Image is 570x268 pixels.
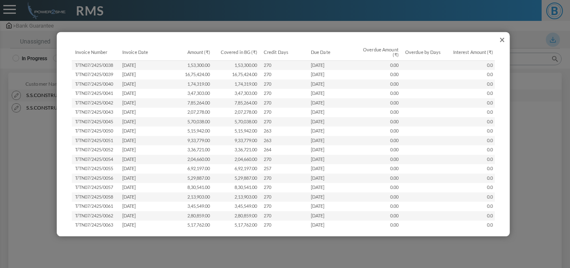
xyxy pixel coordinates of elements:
[119,61,166,70] td: [DATE]
[355,89,402,99] td: 0.00
[402,44,449,61] th: Overdue by Days
[260,183,308,193] td: 270
[449,192,496,202] td: 0.0
[72,202,119,212] td: T/TN07/2425/0061
[213,117,260,127] td: 5,70,038.00
[213,192,260,202] td: 2,13,903.00
[355,183,402,193] td: 0.00
[449,44,496,61] th: Interest Amount (₹)
[355,202,402,212] td: 0.00
[449,61,496,70] td: 0.0
[72,44,119,61] th: Invoice Number
[166,61,213,70] td: 1,53,300.00
[166,221,213,230] td: 5,17,762.00
[449,145,496,155] td: 0.0
[449,183,496,193] td: 0.0
[213,70,260,80] td: 16,75,424.00
[260,44,308,61] th: Credit Days
[119,183,166,193] td: [DATE]
[119,98,166,108] td: [DATE]
[166,98,213,108] td: 7,85,264.00
[260,164,308,174] td: 257
[119,211,166,221] td: [DATE]
[260,145,308,155] td: 264
[449,155,496,164] td: 0.0
[166,127,213,136] td: 5,15,942.00
[213,61,260,70] td: 1,53,300.00
[496,33,508,46] button: ×
[213,202,260,212] td: 3,45,549.00
[260,70,308,80] td: 270
[166,44,213,61] th: Amount (₹)
[72,89,119,99] td: T/TN07/2425/0041
[119,79,166,89] td: [DATE]
[449,202,496,212] td: 0.0
[355,61,402,70] td: 0.00
[260,108,308,117] td: 270
[260,117,308,127] td: 270
[355,136,402,145] td: 0.00
[308,70,355,80] td: [DATE]
[308,155,355,164] td: [DATE]
[213,164,260,174] td: 6,92,197.00
[166,164,213,174] td: 6,92,197.00
[260,98,308,108] td: 270
[355,70,402,80] td: 0.00
[213,108,260,117] td: 2,07,278.00
[213,174,260,183] td: 5,29,887.00
[166,211,213,221] td: 2,80,859.00
[119,70,166,80] td: [DATE]
[72,174,119,183] td: T/TN07/2425/0056
[449,70,496,80] td: 0.0
[72,155,119,164] td: T/TN07/2425/0054
[166,202,213,212] td: 3,45,549.00
[355,192,402,202] td: 0.00
[166,108,213,117] td: 2,07,278.00
[449,174,496,183] td: 0.0
[449,211,496,221] td: 0.0
[72,183,119,193] td: T/TN07/2425/0057
[449,117,496,127] td: 0.0
[119,44,166,61] th: Invoice Date
[72,221,119,230] td: T/TN07/2425/0063
[72,164,119,174] td: T/TN07/2425/0055
[308,174,355,183] td: [DATE]
[260,202,308,212] td: 270
[166,79,213,89] td: 1,74,319.00
[308,79,355,89] td: [DATE]
[119,127,166,136] td: [DATE]
[72,79,119,89] td: T/TN07/2425/0040
[213,136,260,145] td: 9,33,779.00
[308,202,355,212] td: [DATE]
[166,70,213,80] td: 16,75,424.00
[166,136,213,145] td: 9,33,779.00
[308,192,355,202] td: [DATE]
[308,183,355,193] td: [DATE]
[355,155,402,164] td: 0.00
[260,211,308,221] td: 270
[119,117,166,127] td: [DATE]
[308,44,355,61] th: Due Date
[260,61,308,70] td: 270
[119,174,166,183] td: [DATE]
[449,164,496,174] td: 0.0
[213,79,260,89] td: 1,74,319.00
[213,211,260,221] td: 2,80,859.00
[72,145,119,155] td: T/TN07/2425/0052
[449,221,496,230] td: 0.0
[213,155,260,164] td: 2,04,660.00
[449,98,496,108] td: 0.0
[355,79,402,89] td: 0.00
[72,61,119,70] td: T/TN07/2425/0038
[308,108,355,117] td: [DATE]
[449,79,496,89] td: 0.0
[260,192,308,202] td: 270
[72,127,119,136] td: T/TN07/2425/0050
[119,145,166,155] td: [DATE]
[72,192,119,202] td: T/TN07/2425/0058
[119,202,166,212] td: [DATE]
[119,221,166,230] td: [DATE]
[355,117,402,127] td: 0.00
[308,164,355,174] td: [DATE]
[72,211,119,221] td: T/TN07/2425/0062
